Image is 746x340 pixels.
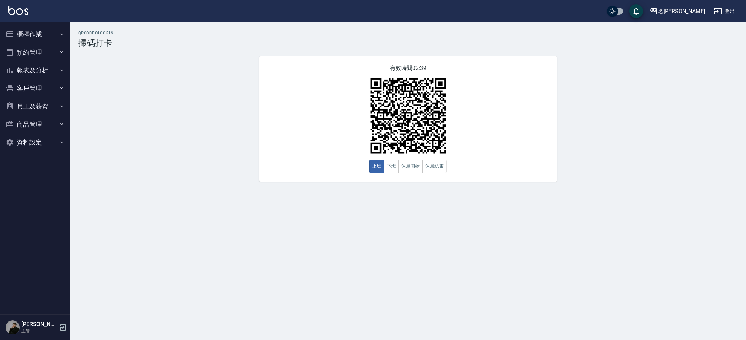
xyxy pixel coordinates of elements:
[384,160,399,173] button: 下班
[658,7,705,16] div: 名[PERSON_NAME]
[3,79,67,98] button: 客戶管理
[78,31,738,35] h2: QRcode Clock In
[8,6,28,15] img: Logo
[647,4,708,19] button: 名[PERSON_NAME]
[21,328,57,334] p: 主管
[21,321,57,328] h5: [PERSON_NAME]
[3,61,67,79] button: 報表及分析
[259,56,557,182] div: 有效時間 02:39
[398,160,423,173] button: 休息開始
[3,97,67,115] button: 員工及薪資
[629,4,643,18] button: save
[78,38,738,48] h3: 掃碼打卡
[3,25,67,43] button: 櫃檯作業
[3,133,67,151] button: 資料設定
[3,43,67,62] button: 預約管理
[369,160,384,173] button: 上班
[3,115,67,134] button: 商品管理
[6,320,20,334] img: Person
[422,160,447,173] button: 休息結束
[711,5,738,18] button: 登出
